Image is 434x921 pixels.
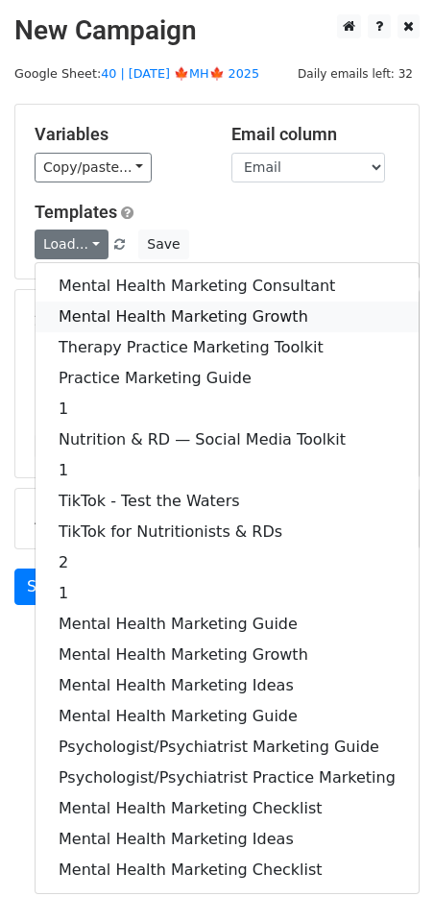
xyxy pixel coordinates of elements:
a: Mental Health Marketing Growth [36,640,419,670]
a: Send [14,569,78,605]
a: TikTok for Nutritionists & RDs [36,517,419,547]
a: 40 | [DATE] 🍁MH🍁 2025 [101,66,259,81]
a: 1 [36,455,419,486]
a: Mental Health Marketing Growth [36,302,419,332]
a: Mental Health Marketing Consultant [36,271,419,302]
button: Save [138,230,188,259]
a: Templates [35,202,117,222]
a: Mental Health Marketing Guide [36,701,419,732]
a: Mental Health Marketing Checklist [36,855,419,885]
a: 1 [36,578,419,609]
a: 2 [36,547,419,578]
a: Psychologist/Psychiatrist Marketing Guide [36,732,419,763]
small: Google Sheet: [14,66,259,81]
a: Daily emails left: 32 [291,66,420,81]
a: Mental Health Marketing Ideas [36,670,419,701]
h5: Variables [35,124,203,145]
a: Load... [35,230,108,259]
a: Practice Marketing Guide [36,363,419,394]
a: Mental Health Marketing Checklist [36,793,419,824]
h5: Email column [231,124,399,145]
a: Mental Health Marketing Ideas [36,824,419,855]
iframe: Chat Widget [338,829,434,921]
a: TikTok - Test the Waters [36,486,419,517]
span: Daily emails left: 32 [291,63,420,85]
a: Mental Health Marketing Guide [36,609,419,640]
h2: New Campaign [14,14,420,47]
a: Nutrition & RD — Social Media Toolkit [36,424,419,455]
a: 1 [36,394,419,424]
a: Psychologist/Psychiatrist Practice Marketing [36,763,419,793]
a: Copy/paste... [35,153,152,182]
a: Therapy Practice Marketing Toolkit [36,332,419,363]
